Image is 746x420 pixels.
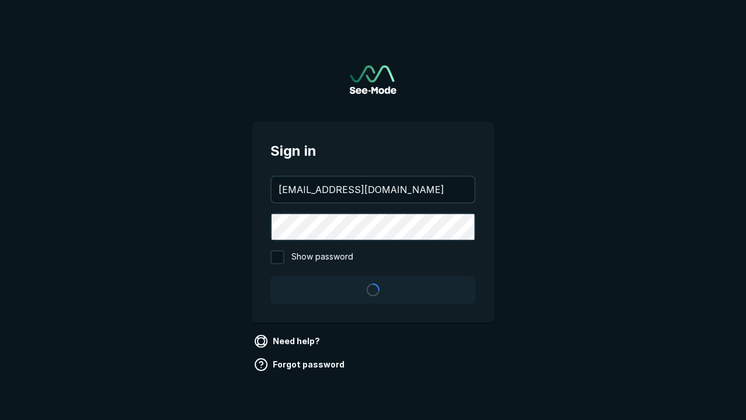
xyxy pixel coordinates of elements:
a: Need help? [252,332,325,351]
a: Forgot password [252,355,349,374]
span: Show password [291,250,353,264]
input: your@email.com [272,177,474,202]
a: Go to sign in [350,65,396,94]
span: Sign in [270,141,476,162]
img: See-Mode Logo [350,65,396,94]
